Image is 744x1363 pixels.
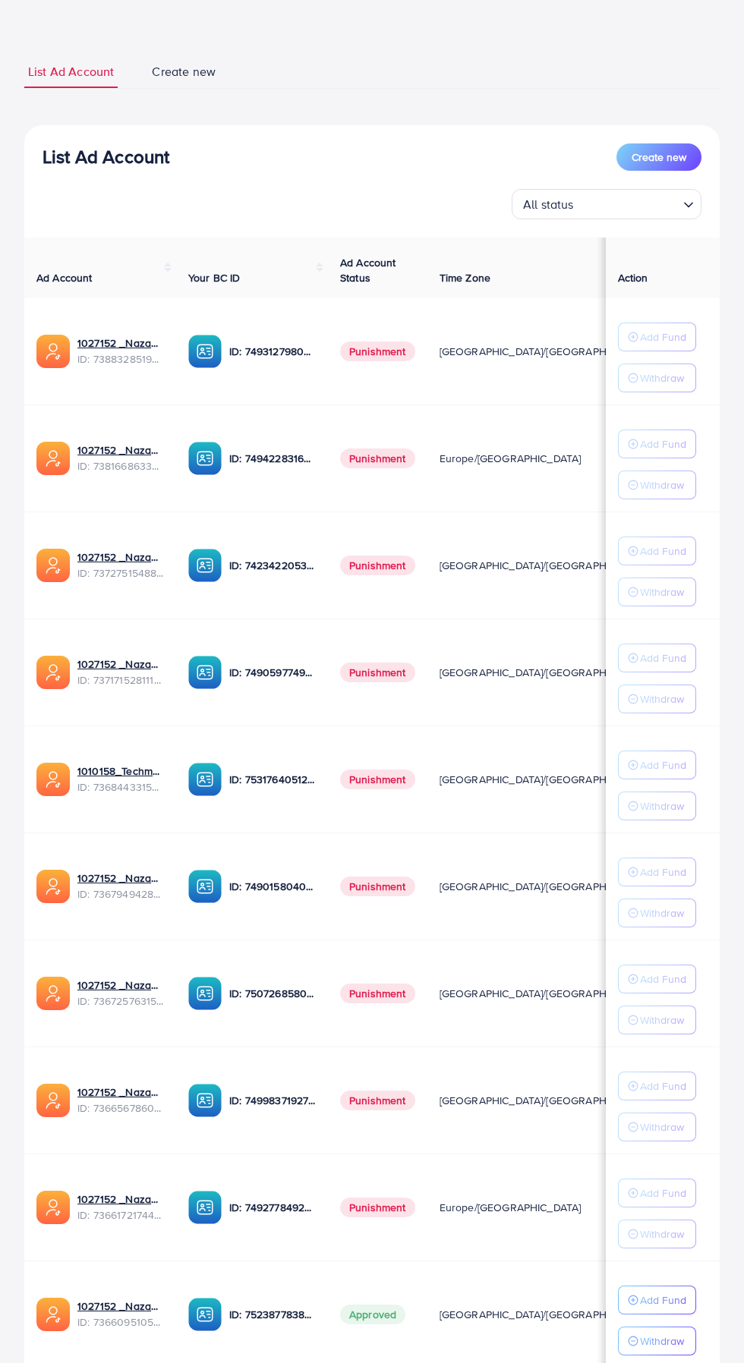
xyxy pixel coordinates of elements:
[618,364,696,392] button: Withdraw
[229,449,316,467] p: ID: 7494228316518858759
[77,1084,164,1100] a: 1027152 _Nazaagency_0051
[36,763,70,796] img: ic-ads-acc.e4c84228.svg
[152,63,216,80] span: Create new
[440,344,651,359] span: [GEOGRAPHIC_DATA]/[GEOGRAPHIC_DATA]
[77,1191,164,1223] div: <span class='underline'>1027152 _Nazaagency_018</span></br>7366172174454882305
[188,656,222,689] img: ic-ba-acc.ded83a64.svg
[188,270,241,285] span: Your BC ID
[440,1200,582,1215] span: Europe/[GEOGRAPHIC_DATA]
[340,770,415,789] span: Punishment
[36,442,70,475] img: ic-ads-acc.e4c84228.svg
[229,1305,316,1324] p: ID: 7523877838957576209
[616,143,701,171] button: Create new
[77,335,164,351] a: 1027152 _Nazaagency_019
[640,328,686,346] p: Add Fund
[640,1184,686,1202] p: Add Fund
[188,1298,222,1331] img: ic-ba-acc.ded83a64.svg
[229,984,316,1003] p: ID: 7507268580682137618
[340,342,415,361] span: Punishment
[520,194,577,216] span: All status
[618,858,696,886] button: Add Fund
[77,1084,164,1116] div: <span class='underline'>1027152 _Nazaagency_0051</span></br>7366567860828749825
[640,649,686,667] p: Add Fund
[640,1011,684,1029] p: Withdraw
[340,663,415,682] span: Punishment
[618,270,648,285] span: Action
[340,255,396,285] span: Ad Account Status
[340,1091,415,1110] span: Punishment
[618,578,696,606] button: Withdraw
[578,190,677,216] input: Search for option
[77,779,164,795] span: ID: 7368443315504726017
[640,1077,686,1095] p: Add Fund
[440,1307,651,1322] span: [GEOGRAPHIC_DATA]/[GEOGRAPHIC_DATA]
[77,565,164,581] span: ID: 7372751548805726224
[640,970,686,988] p: Add Fund
[618,1220,696,1248] button: Withdraw
[640,863,686,881] p: Add Fund
[640,583,684,601] p: Withdraw
[77,977,164,993] a: 1027152 _Nazaagency_016
[188,977,222,1010] img: ic-ba-acc.ded83a64.svg
[618,1113,696,1141] button: Withdraw
[512,189,701,219] div: Search for option
[28,63,114,80] span: List Ad Account
[77,1207,164,1223] span: ID: 7366172174454882305
[188,763,222,796] img: ic-ba-acc.ded83a64.svg
[77,335,164,367] div: <span class='underline'>1027152 _Nazaagency_019</span></br>7388328519014645761
[440,879,651,894] span: [GEOGRAPHIC_DATA]/[GEOGRAPHIC_DATA]
[640,1118,684,1136] p: Withdraw
[77,886,164,902] span: ID: 7367949428067450896
[77,442,164,474] div: <span class='underline'>1027152 _Nazaagency_023</span></br>7381668633665093648
[618,751,696,779] button: Add Fund
[77,549,164,581] div: <span class='underline'>1027152 _Nazaagency_007</span></br>7372751548805726224
[188,870,222,903] img: ic-ba-acc.ded83a64.svg
[440,772,651,787] span: [GEOGRAPHIC_DATA]/[GEOGRAPHIC_DATA]
[440,986,651,1001] span: [GEOGRAPHIC_DATA]/[GEOGRAPHIC_DATA]
[340,449,415,468] span: Punishment
[36,1298,70,1331] img: ic-ads-acc.e4c84228.svg
[36,549,70,582] img: ic-ads-acc.e4c84228.svg
[188,1084,222,1117] img: ic-ba-acc.ded83a64.svg
[340,984,415,1003] span: Punishment
[229,663,316,681] p: ID: 7490597749134508040
[640,435,686,453] p: Add Fund
[229,1198,316,1217] p: ID: 7492778492849930241
[618,1327,696,1355] button: Withdraw
[77,763,164,779] a: 1010158_Techmanistan pk acc_1715599413927
[440,558,651,573] span: [GEOGRAPHIC_DATA]/[GEOGRAPHIC_DATA]
[229,1091,316,1110] p: ID: 7499837192777400321
[77,656,164,688] div: <span class='underline'>1027152 _Nazaagency_04</span></br>7371715281112170513
[618,792,696,820] button: Withdraw
[229,770,316,789] p: ID: 7531764051207716871
[618,1179,696,1207] button: Add Fund
[618,899,696,927] button: Withdraw
[77,351,164,367] span: ID: 7388328519014645761
[77,1100,164,1116] span: ID: 7366567860828749825
[77,870,164,902] div: <span class='underline'>1027152 _Nazaagency_003</span></br>7367949428067450896
[229,556,316,574] p: ID: 7423422053648285697
[36,1084,70,1117] img: ic-ads-acc.e4c84228.svg
[618,323,696,351] button: Add Fund
[77,870,164,886] a: 1027152 _Nazaagency_003
[77,1298,164,1314] a: 1027152 _Nazaagency_006
[640,369,684,387] p: Withdraw
[618,685,696,713] button: Withdraw
[640,476,684,494] p: Withdraw
[77,442,164,458] a: 1027152 _Nazaagency_023
[188,1191,222,1224] img: ic-ba-acc.ded83a64.svg
[640,904,684,922] p: Withdraw
[36,335,70,368] img: ic-ads-acc.e4c84228.svg
[640,690,684,708] p: Withdraw
[77,1191,164,1207] a: 1027152 _Nazaagency_018
[618,1006,696,1034] button: Withdraw
[632,150,686,165] span: Create new
[618,644,696,672] button: Add Fund
[36,656,70,689] img: ic-ads-acc.e4c84228.svg
[188,442,222,475] img: ic-ba-acc.ded83a64.svg
[640,1291,686,1309] p: Add Fund
[229,877,316,896] p: ID: 7490158040596217873
[618,471,696,499] button: Withdraw
[640,1225,684,1243] p: Withdraw
[340,1198,415,1217] span: Punishment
